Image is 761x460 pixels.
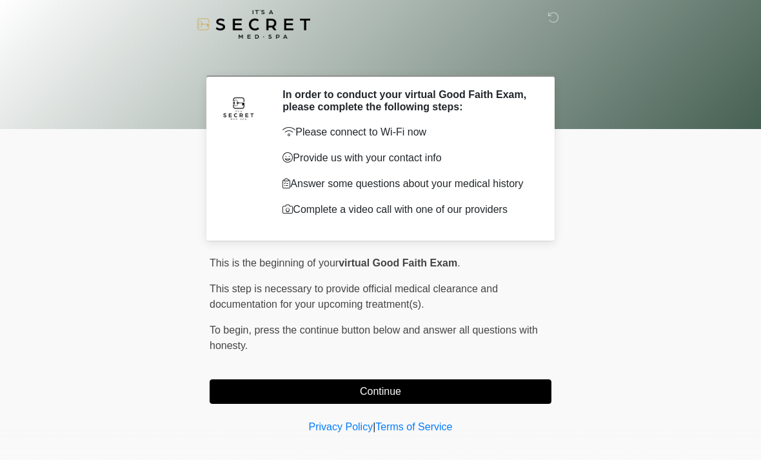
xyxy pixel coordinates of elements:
button: Continue [210,379,551,404]
strong: virtual Good Faith Exam [339,257,457,268]
span: . [457,257,460,268]
a: Terms of Service [375,421,452,432]
p: Provide us with your contact info [282,150,532,166]
a: | [373,421,375,432]
p: Answer some questions about your medical history [282,176,532,192]
p: Please connect to Wi-Fi now [282,125,532,140]
span: press the continue button below and answer all questions with honesty. [210,325,538,351]
h2: In order to conduct your virtual Good Faith Exam, please complete the following steps: [282,88,532,113]
img: Agent Avatar [219,88,258,127]
span: To begin, [210,325,254,335]
span: This is the beginning of your [210,257,339,268]
h1: ‎ ‎ [200,46,561,70]
img: It's A Secret Med Spa Logo [197,10,310,39]
a: Privacy Policy [309,421,373,432]
span: This step is necessary to provide official medical clearance and documentation for your upcoming ... [210,283,498,310]
p: Complete a video call with one of our providers [282,202,532,217]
